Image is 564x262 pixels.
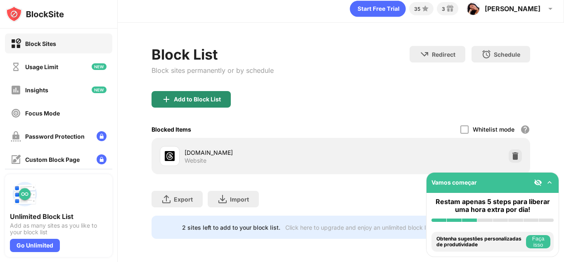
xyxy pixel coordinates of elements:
[526,235,550,248] button: Faça isso
[10,239,60,252] div: Go Unlimited
[11,38,21,49] img: block-on.svg
[25,40,56,47] div: Block Sites
[485,5,540,13] div: [PERSON_NAME]
[10,179,40,209] img: push-block-list.svg
[97,131,107,141] img: lock-menu.svg
[10,222,107,236] div: Add as many sites as you like to your block list
[285,224,434,231] div: Click here to upgrade and enjoy an unlimited block list.
[182,224,280,231] div: 2 sites left to add to your block list.
[185,157,206,164] div: Website
[25,87,48,94] div: Insights
[92,63,107,70] img: new-icon.svg
[467,2,480,15] img: ACg8ocKTGFtDfggPwnSeXBZB_JXvpw6HapGZaQPDbbnPuftLY3TsGc-u=s96-c
[165,151,175,161] img: favicons
[185,148,341,157] div: [DOMAIN_NAME]
[25,110,60,117] div: Focus Mode
[11,108,21,118] img: focus-off.svg
[11,62,21,72] img: time-usage-off.svg
[414,6,420,12] div: 35
[11,131,21,142] img: password-protection-off.svg
[445,4,455,14] img: reward-small.svg
[420,4,430,14] img: points-small.svg
[152,46,274,63] div: Block List
[152,66,274,75] div: Block sites permanently or by schedule
[97,154,107,164] img: lock-menu.svg
[350,0,406,17] div: animation
[11,85,21,95] img: insights-off.svg
[431,179,477,186] div: Vamos começar
[6,6,64,22] img: logo-blocksite.svg
[473,126,514,133] div: Whitelist mode
[174,196,193,203] div: Export
[534,178,542,187] img: eye-not-visible.svg
[436,236,524,248] div: Obtenha sugestões personalizadas de produtividade
[11,154,21,165] img: customize-block-page-off.svg
[25,133,85,140] div: Password Protection
[92,87,107,93] img: new-icon.svg
[442,6,445,12] div: 3
[10,212,107,221] div: Unlimited Block List
[174,96,221,103] div: Add to Block List
[432,51,455,58] div: Redirect
[25,63,58,70] div: Usage Limit
[545,178,554,187] img: omni-setup-toggle.svg
[25,156,80,163] div: Custom Block Page
[431,198,554,214] div: Restam apenas 5 steps para liberar uma hora extra por dia!
[152,126,191,133] div: Blocked Items
[494,51,520,58] div: Schedule
[230,196,249,203] div: Import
